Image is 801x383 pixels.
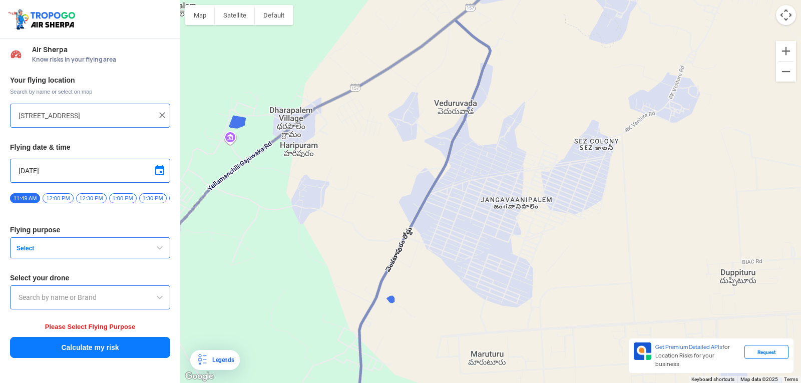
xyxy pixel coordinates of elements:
img: ic_tgdronemaps.svg [8,8,79,31]
span: 12:00 PM [43,193,73,203]
span: Map data ©2025 [740,376,778,382]
span: 2:00 PM [169,193,197,203]
div: Request [744,345,788,359]
a: Open this area in Google Maps (opens a new window) [183,370,216,383]
span: 12:30 PM [76,193,107,203]
button: Calculate my risk [10,337,170,358]
h3: Flying purpose [10,226,170,233]
button: Keyboard shortcuts [691,376,734,383]
img: ic_close.png [157,110,167,120]
img: Premium APIs [634,342,651,360]
img: Google [183,370,216,383]
button: Zoom in [776,41,796,61]
span: Search by name or select on map [10,88,170,96]
input: Search your flying location [19,110,154,122]
span: Air Sherpa [32,46,170,54]
button: Show satellite imagery [215,5,255,25]
button: Select [10,237,170,258]
input: Search by name or Brand [19,291,162,303]
div: Legends [208,354,234,366]
button: Show street map [185,5,215,25]
span: 1:00 PM [109,193,137,203]
span: 1:30 PM [139,193,167,203]
div: for Location Risks for your business. [651,342,744,369]
span: 11:49 AM [10,193,40,203]
a: Terms [784,376,798,382]
img: Legends [196,354,208,366]
span: Know risks in your flying area [32,56,170,64]
h3: Your flying location [10,77,170,84]
h3: Flying date & time [10,144,170,151]
button: Map camera controls [776,5,796,25]
button: Zoom out [776,62,796,82]
img: Risk Scores [10,48,22,60]
span: Select [13,244,138,252]
span: Please Select Flying Purpose [45,323,136,330]
span: Get Premium Detailed APIs [655,343,722,350]
h3: Select your drone [10,274,170,281]
input: Select Date [19,165,162,177]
